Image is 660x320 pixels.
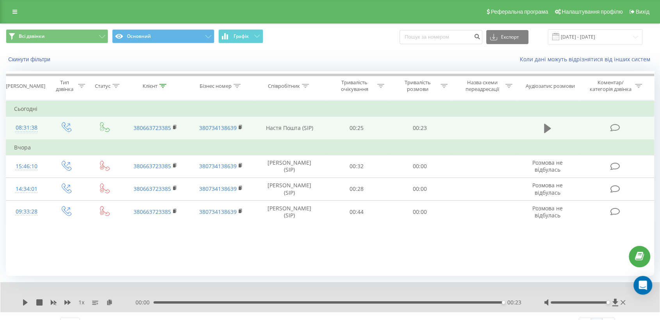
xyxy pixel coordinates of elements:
div: Клієнт [143,83,157,89]
a: 380663723385 [134,124,171,132]
span: Розмова не відбулась [532,159,563,173]
div: Аудіозапис розмови [526,83,575,89]
span: Вихід [636,9,649,15]
td: Вчора [6,140,654,155]
div: Accessibility label [502,301,505,304]
td: 00:23 [388,117,451,140]
div: 14:34:01 [14,181,39,197]
td: 00:25 [325,117,388,140]
button: Графік [218,29,263,43]
td: [PERSON_NAME] (SIP) [254,178,325,200]
input: Пошук за номером [400,30,482,44]
button: Всі дзвінки [6,29,108,43]
td: 00:28 [325,178,388,200]
span: 1 x [78,299,84,306]
span: 00:00 [136,299,153,306]
div: 09:33:28 [14,204,39,219]
td: [PERSON_NAME] (SIP) [254,155,325,178]
div: Коментар/категорія дзвінка [587,79,633,92]
button: Основний [112,29,214,43]
td: Настя Пошта (SIP) [254,117,325,140]
div: Бізнес номер [200,83,232,89]
button: Скинути фільтри [6,56,54,63]
span: Всі дзвінки [19,33,45,39]
a: 380663723385 [134,162,171,170]
div: 08:31:38 [14,120,39,135]
div: Тип дзвінка [54,79,76,92]
span: Розмова не відбулась [532,181,563,196]
td: 00:44 [325,201,388,223]
td: 00:00 [388,201,451,223]
div: Співробітник [268,83,300,89]
a: 380734138639 [199,162,237,170]
div: Open Intercom Messenger [633,276,652,295]
td: Сьогодні [6,101,654,117]
div: Тривалість розмови [397,79,439,92]
span: Реферальна програма [491,9,548,15]
td: [PERSON_NAME] (SIP) [254,201,325,223]
a: 380663723385 [134,208,171,215]
a: Коли дані можуть відрізнятися вiд інших систем [520,55,654,63]
td: 00:32 [325,155,388,178]
a: 380663723385 [134,185,171,192]
a: 380734138639 [199,185,237,192]
button: Експорт [486,30,528,44]
td: 00:00 [388,155,451,178]
td: 00:00 [388,178,451,200]
div: Тривалість очікування [334,79,375,92]
span: Налаштування профілю [562,9,623,15]
span: Графік [234,34,249,39]
div: Accessibility label [606,301,610,304]
a: 380734138639 [199,124,237,132]
div: Статус [95,83,111,89]
div: [PERSON_NAME] [6,83,45,89]
a: 380734138639 [199,208,237,215]
div: 15:46:10 [14,159,39,174]
div: Назва схеми переадресації [462,79,503,92]
span: Розмова не відбулась [532,204,563,219]
span: 00:23 [507,299,521,306]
